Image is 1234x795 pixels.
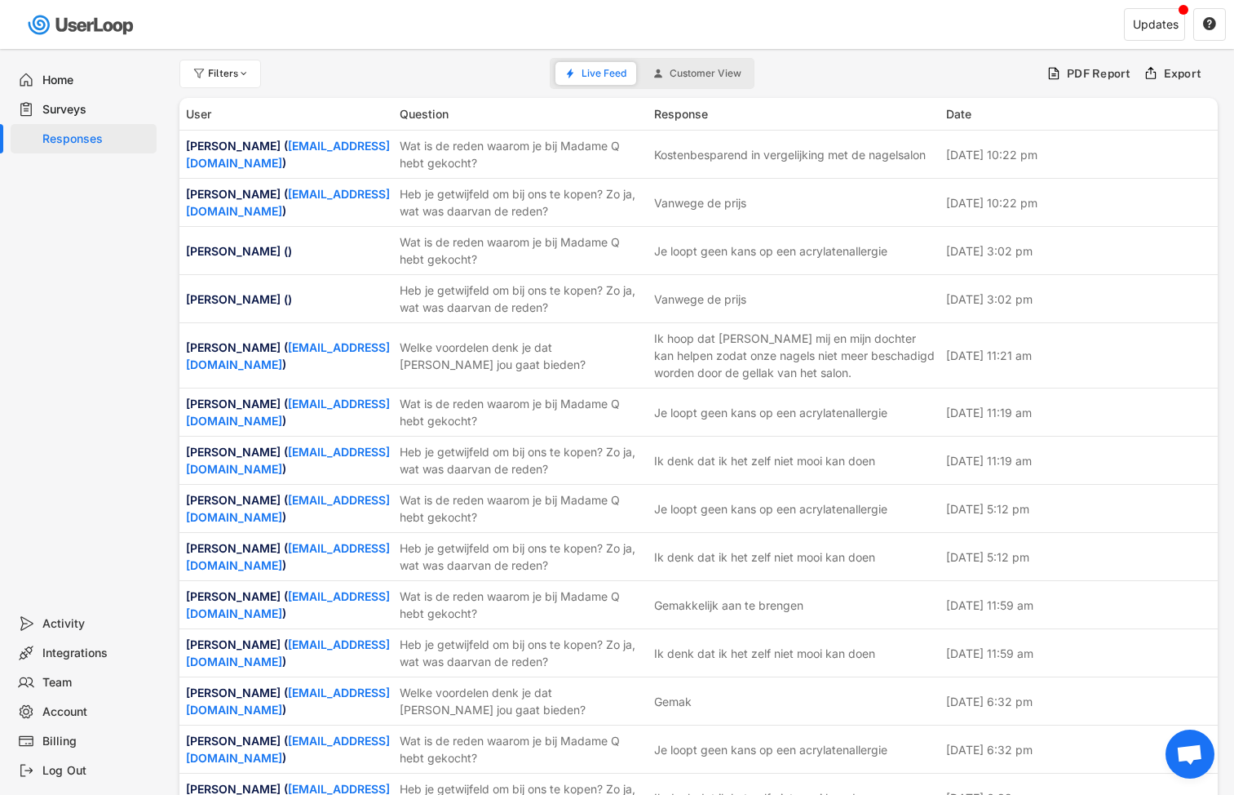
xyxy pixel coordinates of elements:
[186,589,390,620] a: [EMAIL_ADDRESS][DOMAIN_NAME]
[654,105,936,122] div: Response
[186,588,390,622] div: [PERSON_NAME] ( )
[24,8,139,42] img: userloop-logo-01.svg
[654,549,875,566] div: Ik denk dat ik het zelf niet mooi kan doen
[654,597,803,614] div: Gemakkelijk aan te brengen
[400,339,644,373] div: Welke voordelen denk je dat [PERSON_NAME] jou gaat bieden?
[946,693,1212,710] div: [DATE] 6:32 pm
[186,540,390,574] div: [PERSON_NAME] ( )
[644,62,751,85] button: Customer View
[555,62,636,85] button: Live Feed
[186,445,390,476] a: [EMAIL_ADDRESS][DOMAIN_NAME]
[400,233,644,268] div: Wat is de reden waarom je bij Madame Q hebt gekocht?
[582,69,626,78] span: Live Feed
[208,69,250,78] div: Filters
[186,541,390,572] a: [EMAIL_ADDRESS][DOMAIN_NAME]
[186,493,390,524] a: [EMAIL_ADDRESS][DOMAIN_NAME]
[654,693,692,710] div: Gemak
[186,443,390,477] div: [PERSON_NAME] ( )
[400,185,644,220] div: Heb je getwijfeld om bij ons te kopen? Zo ja, wat was daarvan de reden?
[400,282,644,316] div: Heb je getwijfeld om bij ons te kopen? Zo ja, wat was daarvan de reden?
[186,339,390,373] div: [PERSON_NAME] ( )
[400,443,644,477] div: Heb je getwijfeld om bij ons te kopen? Zo ja, wat was daarvan de reden?
[42,675,150,691] div: Team
[946,242,1212,260] div: [DATE] 3:02 pm
[946,404,1212,421] div: [DATE] 11:19 am
[670,69,741,78] span: Customer View
[946,291,1212,308] div: [DATE] 3:02 pm
[186,187,390,218] a: [EMAIL_ADDRESS][DOMAIN_NAME]
[186,185,390,220] div: [PERSON_NAME] ( )
[186,291,390,308] div: [PERSON_NAME] ()
[1202,17,1217,32] button: 
[42,616,150,632] div: Activity
[654,242,887,260] div: Je loopt geen kans op een acrylatenallergie
[1067,66,1131,81] div: PDF Report
[186,637,390,668] a: [EMAIL_ADDRESS][DOMAIN_NAME]
[400,491,644,526] div: Wat is de reden waarom je bij Madame Q hebt gekocht?
[186,137,390,171] div: [PERSON_NAME] ( )
[654,291,746,308] div: Vanwege de prijs
[186,340,390,371] a: [EMAIL_ADDRESS][DOMAIN_NAME]
[400,588,644,622] div: Wat is de reden waarom je bij Madame Q hebt gekocht?
[1133,19,1179,30] div: Updates
[400,395,644,429] div: Wat is de reden waarom je bij Madame Q hebt gekocht?
[400,684,644,718] div: Welke voordelen denk je dat [PERSON_NAME] jou gaat bieden?
[946,645,1212,662] div: [DATE] 11:59 am
[186,686,390,717] a: [EMAIL_ADDRESS][DOMAIN_NAME]
[654,404,887,421] div: Je loopt geen kans op een acrylatenallergie
[42,646,150,661] div: Integrations
[42,102,150,118] div: Surveys
[186,491,390,526] div: [PERSON_NAME] ( )
[946,146,1212,163] div: [DATE] 10:22 pm
[946,597,1212,614] div: [DATE] 11:59 am
[654,741,887,758] div: Je loopt geen kans op een acrylatenallergie
[42,73,150,88] div: Home
[186,105,390,122] div: User
[654,452,875,469] div: Ik denk dat ik het zelf niet mooi kan doen
[946,347,1212,364] div: [DATE] 11:21 am
[186,395,390,429] div: [PERSON_NAME] ( )
[946,452,1212,469] div: [DATE] 11:19 am
[186,734,390,765] a: [EMAIL_ADDRESS][DOMAIN_NAME]
[654,146,926,163] div: Kostenbesparend in vergelijking met de nagelsalon
[654,330,936,381] div: Ik hoop dat [PERSON_NAME] mij en mijn dochter kan helpen zodat onze nagels niet meer beschadigd w...
[186,684,390,718] div: [PERSON_NAME] ( )
[186,636,390,670] div: [PERSON_NAME] ( )
[946,105,1212,122] div: Date
[654,645,875,662] div: Ik denk dat ik het zelf niet mooi kan doen
[400,137,644,171] div: Wat is de reden waarom je bij Madame Q hebt gekocht?
[42,734,150,749] div: Billing
[946,500,1212,517] div: [DATE] 5:12 pm
[654,500,887,517] div: Je loopt geen kans op een acrylatenallergie
[400,636,644,670] div: Heb je getwijfeld om bij ons te kopen? Zo ja, wat was daarvan de reden?
[654,194,746,211] div: Vanwege de prijs
[42,704,150,720] div: Account
[186,242,390,260] div: [PERSON_NAME] ()
[42,131,150,147] div: Responses
[42,763,150,779] div: Log Out
[186,732,390,766] div: [PERSON_NAME] ( )
[400,732,644,766] div: Wat is de reden waarom je bij Madame Q hebt gekocht?
[186,397,390,428] a: [EMAIL_ADDRESS][DOMAIN_NAME]
[946,194,1212,211] div: [DATE] 10:22 pm
[1203,16,1216,31] text: 
[1165,730,1214,779] a: Open chat
[946,549,1212,566] div: [DATE] 5:12 pm
[186,139,390,170] a: [EMAIL_ADDRESS][DOMAIN_NAME]
[1164,66,1202,81] div: Export
[400,105,644,122] div: Question
[400,540,644,574] div: Heb je getwijfeld om bij ons te kopen? Zo ja, wat was daarvan de reden?
[946,741,1212,758] div: [DATE] 6:32 pm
